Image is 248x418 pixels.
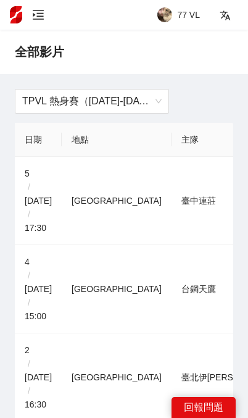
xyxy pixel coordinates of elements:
[22,90,162,113] span: TPVL 熱身賽（2025-2026）
[25,296,52,309] span: /
[62,123,172,157] th: 地點
[25,180,52,194] span: /
[15,123,62,157] th: 日期
[10,6,22,23] img: logo
[25,357,52,370] span: /
[25,384,52,398] span: /
[15,42,64,62] span: 全部影片
[25,269,52,282] span: /
[157,7,172,22] img: avatar
[62,157,172,245] td: [GEOGRAPHIC_DATA]
[25,207,52,221] span: /
[32,9,44,21] span: menu-unfold
[172,397,236,418] div: 回報問題
[15,157,62,245] td: 5 [DATE] 17:30
[15,245,62,333] td: 4 [DATE] 15:00
[62,245,172,333] td: [GEOGRAPHIC_DATA]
